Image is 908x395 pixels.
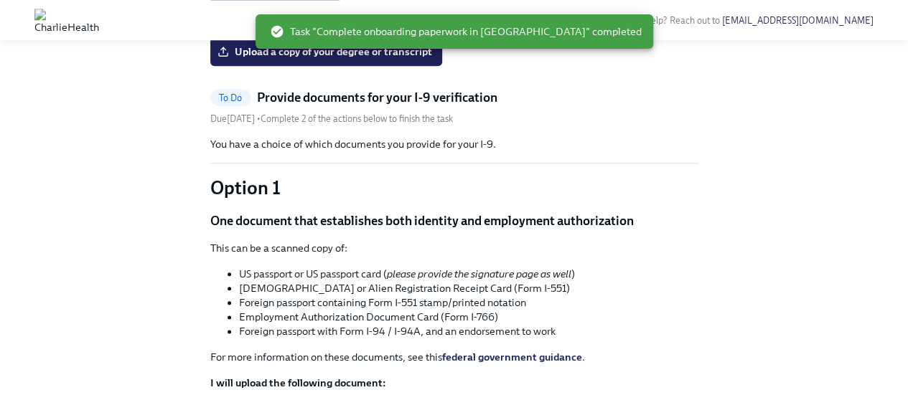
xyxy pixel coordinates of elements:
p: For more information on these documents, see this . [210,350,698,364]
p: One document that establishes both identity and employment authorization [210,212,698,229]
label: I will upload the following document: [210,376,698,390]
li: Foreign passport with Form I-94 / I-94A, and an endorsement to work [239,324,698,338]
img: CharlieHealth [34,9,99,32]
span: Upload a copy of your degree or transcript [220,44,432,59]
span: Friday, October 3rd 2025, 9:00 am [210,113,257,124]
span: Need help? Reach out to [622,15,874,26]
a: federal government guidance [442,351,582,363]
li: Foreign passport containing Form I-551 stamp/printed notation [239,295,698,310]
p: Option 1 [210,175,698,201]
span: To Do [210,92,251,103]
a: To DoProvide documents for your I-9 verificationDue[DATE] •Complete 2 of the actions below to fin... [210,89,698,125]
p: This can be a scanned copy of: [210,241,698,255]
li: Employment Authorization Document Card (Form I-766) [239,310,698,324]
li: US passport or US passport card ( ) [239,267,698,281]
label: Upload a copy of your degree or transcript [210,37,442,66]
span: Task "Complete onboarding paperwork in [GEOGRAPHIC_DATA]" completed [270,24,642,39]
div: • Complete 2 of the actions below to finish the task [210,112,453,125]
li: [DEMOGRAPHIC_DATA] or Alien Registration Receipt Card (Form I-551) [239,281,698,295]
p: You have a choice of which documents you provide for your I-9. [210,137,698,151]
em: please provide the signature page as well [387,267,571,280]
a: [EMAIL_ADDRESS][DOMAIN_NAME] [722,15,874,26]
h5: Provide documents for your I-9 verification [257,89,497,106]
